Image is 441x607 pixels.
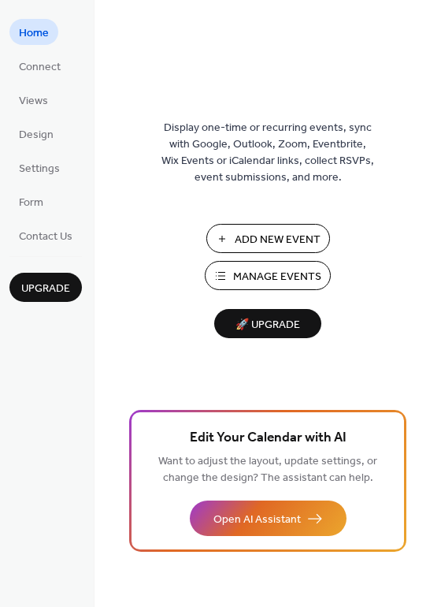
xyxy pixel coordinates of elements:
[19,127,54,143] span: Design
[214,309,321,338] button: 🚀 Upgrade
[205,261,331,290] button: Manage Events
[19,93,48,110] span: Views
[21,281,70,297] span: Upgrade
[206,224,330,253] button: Add New Event
[9,155,69,181] a: Settings
[213,512,301,528] span: Open AI Assistant
[19,229,72,245] span: Contact Us
[9,87,57,113] a: Views
[224,315,312,336] span: 🚀 Upgrade
[19,59,61,76] span: Connect
[190,427,346,449] span: Edit Your Calendar with AI
[9,188,53,214] a: Form
[233,269,321,285] span: Manage Events
[9,19,58,45] a: Home
[9,273,82,302] button: Upgrade
[9,121,63,147] a: Design
[158,451,377,489] span: Want to adjust the layout, update settings, or change the design? The assistant can help.
[235,232,321,248] span: Add New Event
[9,222,82,248] a: Contact Us
[9,53,70,79] a: Connect
[19,195,43,211] span: Form
[190,501,346,536] button: Open AI Assistant
[19,25,49,42] span: Home
[161,120,374,186] span: Display one-time or recurring events, sync with Google, Outlook, Zoom, Eventbrite, Wix Events or ...
[19,161,60,177] span: Settings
